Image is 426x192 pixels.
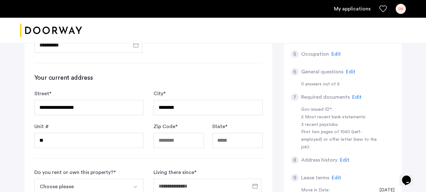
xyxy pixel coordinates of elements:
[20,19,82,42] img: logo
[301,156,337,164] h5: Address history
[212,123,227,130] label: State *
[34,123,49,130] label: Unit #
[331,52,341,57] span: Edit
[132,41,140,49] button: Open calendar
[20,19,82,42] a: Cazamio logo
[346,69,355,74] span: Edit
[301,68,343,76] h5: General questions
[291,174,299,182] div: 9
[301,106,381,114] div: Gov issued ID*:
[301,93,350,101] h5: Required documents
[400,167,420,186] iframe: chat widget
[379,5,387,13] a: Favorites
[301,114,381,121] div: 2 Most recent bank statements:
[291,50,299,58] div: 5
[301,128,381,151] div: First two pages of 1040 (self-employed) or offer letter (new to the job):
[301,174,329,182] h5: Lease terms
[34,169,116,176] div: Do you rent or own this property? *
[291,93,299,101] div: 7
[251,182,259,190] button: Open calendar
[332,175,341,180] span: Edit
[301,121,381,129] div: 3 recent paystubs:
[133,184,138,189] img: arrow
[154,90,166,97] label: City *
[334,5,371,13] a: My application
[291,156,299,164] div: 8
[34,73,263,82] h3: Your current address
[291,68,299,76] div: 6
[301,81,394,88] div: 0 answers out of 5
[396,4,406,14] div: DB
[301,50,329,58] h5: Occupation
[340,158,349,163] span: Edit
[352,95,362,100] span: Edit
[154,123,178,130] label: Zip Code *
[34,90,51,97] label: Street *
[154,169,196,176] label: Living there since *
